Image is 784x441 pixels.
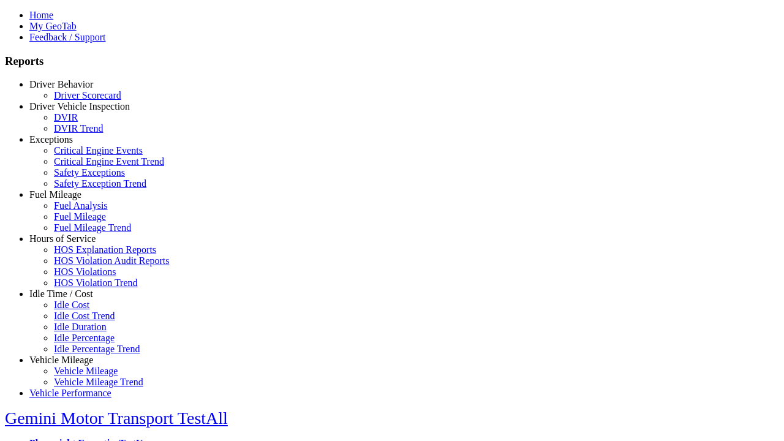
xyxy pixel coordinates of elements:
[54,200,108,211] a: Fuel Analysis
[54,167,125,178] a: Safety Exceptions
[54,266,116,277] a: HOS Violations
[54,277,138,288] a: HOS Violation Trend
[54,311,115,321] a: Idle Cost Trend
[29,355,93,365] a: Vehicle Mileage
[54,300,89,310] a: Idle Cost
[29,21,77,31] a: My GeoTab
[54,255,170,266] a: HOS Violation Audit Reports
[29,233,96,244] a: Hours of Service
[29,189,81,200] a: Fuel Mileage
[54,90,121,100] a: Driver Scorecard
[29,134,73,145] a: Exceptions
[54,377,143,387] a: Vehicle Mileage Trend
[54,178,146,189] a: Safety Exception Trend
[54,222,131,233] a: Fuel Mileage Trend
[54,366,118,376] a: Vehicle Mileage
[5,409,228,428] a: Gemini Motor Transport TestAll
[29,32,105,42] a: Feedback / Support
[54,333,115,343] a: Idle Percentage
[29,101,130,111] a: Driver Vehicle Inspection
[54,112,78,123] a: DVIR
[54,211,106,222] a: Fuel Mileage
[5,55,779,68] h3: Reports
[29,10,53,20] a: Home
[29,79,93,89] a: Driver Behavior
[54,123,103,134] a: DVIR Trend
[29,388,111,398] a: Vehicle Performance
[29,288,93,299] a: Idle Time / Cost
[54,344,140,354] a: Idle Percentage Trend
[54,145,143,156] a: Critical Engine Events
[54,322,107,332] a: Idle Duration
[54,244,156,255] a: HOS Explanation Reports
[54,156,164,167] a: Critical Engine Event Trend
